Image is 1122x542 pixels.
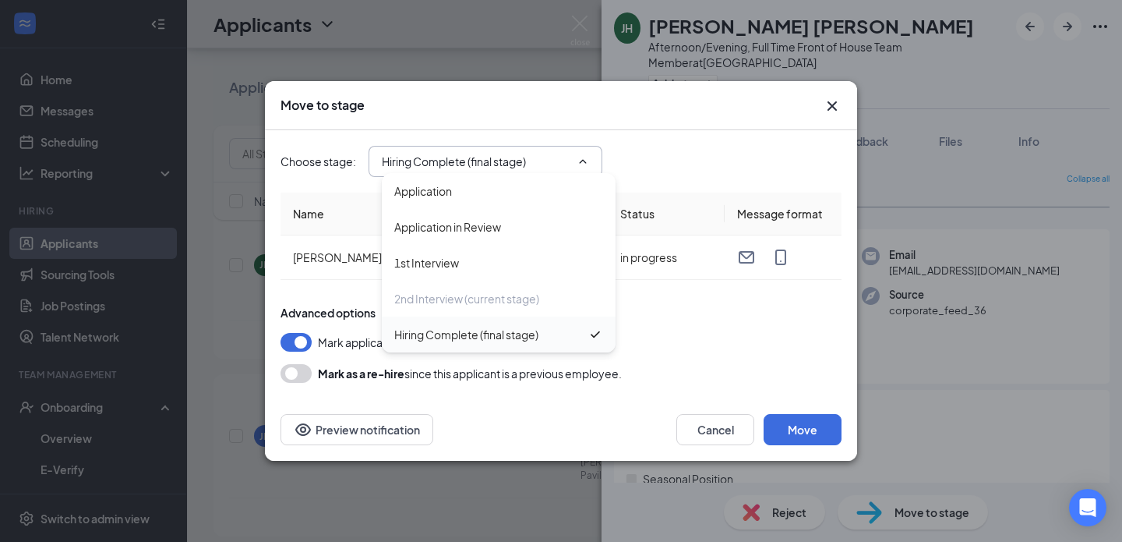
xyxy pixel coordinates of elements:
[394,254,459,271] div: 1st Interview
[764,414,841,445] button: Move
[823,97,841,115] svg: Cross
[608,193,725,236] th: Status
[294,420,312,439] svg: Eye
[737,248,756,267] svg: Email
[771,248,790,267] svg: MobileSms
[676,414,754,445] button: Cancel
[608,236,725,280] td: in progress
[318,333,566,352] span: Mark applicant(s) as Completed for 2nd Interview
[318,364,622,383] div: since this applicant is a previous employee.
[394,290,539,307] div: 2nd Interview (current stage)
[280,153,356,170] span: Choose stage :
[394,182,452,200] div: Application
[394,326,538,343] div: Hiring Complete (final stage)
[280,414,433,445] button: Preview notificationEye
[280,305,841,321] div: Advanced options
[280,193,608,236] th: Name
[318,367,404,381] b: Mark as a re-hire
[823,97,841,115] button: Close
[394,218,501,236] div: Application in Review
[293,250,472,264] span: [PERSON_NAME] [PERSON_NAME]
[280,97,365,114] h3: Move to stage
[587,327,603,342] svg: Checkmark
[725,193,841,236] th: Message format
[1069,489,1106,526] div: Open Intercom Messenger
[577,155,589,168] svg: ChevronUp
